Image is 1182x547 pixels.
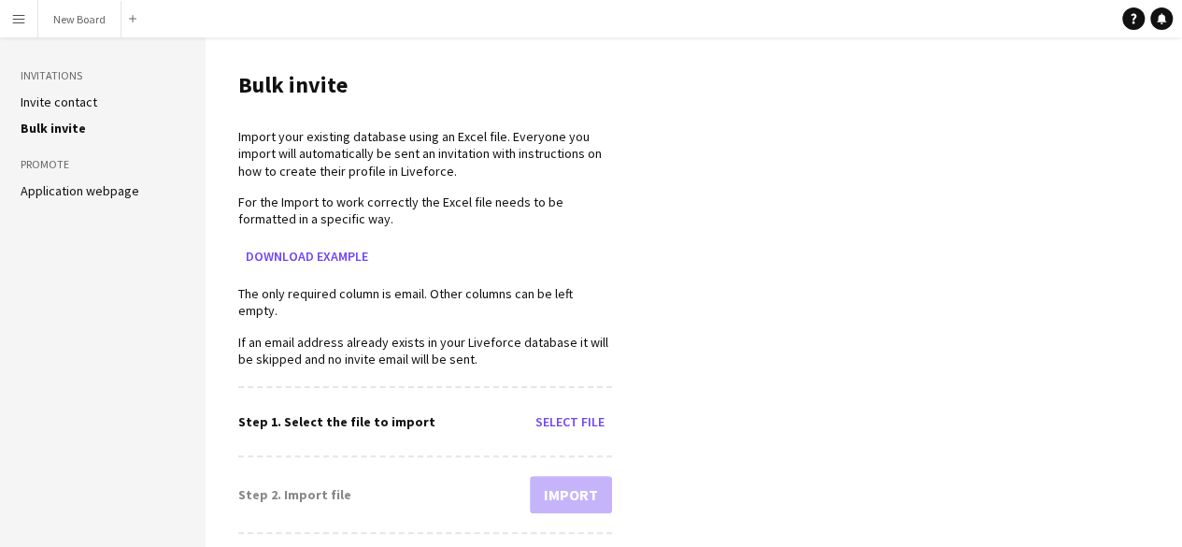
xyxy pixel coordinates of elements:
[528,407,612,437] button: Select file
[21,67,185,84] h3: Invitations
[38,1,121,37] button: New Board
[238,285,612,319] p: The only required column is email. Other columns can be left empty.
[21,120,86,137] a: Bulk invite
[238,194,612,227] p: For the Import to work correctly the Excel file needs to be formatted in a specific way.
[238,128,612,180] p: Import your existing database using an Excel file. Everyone you import will automatically be sent...
[21,182,139,199] a: Application webpage
[21,94,97,110] a: Invite contact
[238,413,435,430] div: Step 1. Select the file to import
[21,156,185,173] h3: Promote
[238,334,612,367] p: If an email address already exists in your Liveforce database it will be skipped and no invite em...
[238,241,376,271] button: Download example
[238,486,351,503] div: Step 2. Import file
[238,71,612,99] h1: Bulk invite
